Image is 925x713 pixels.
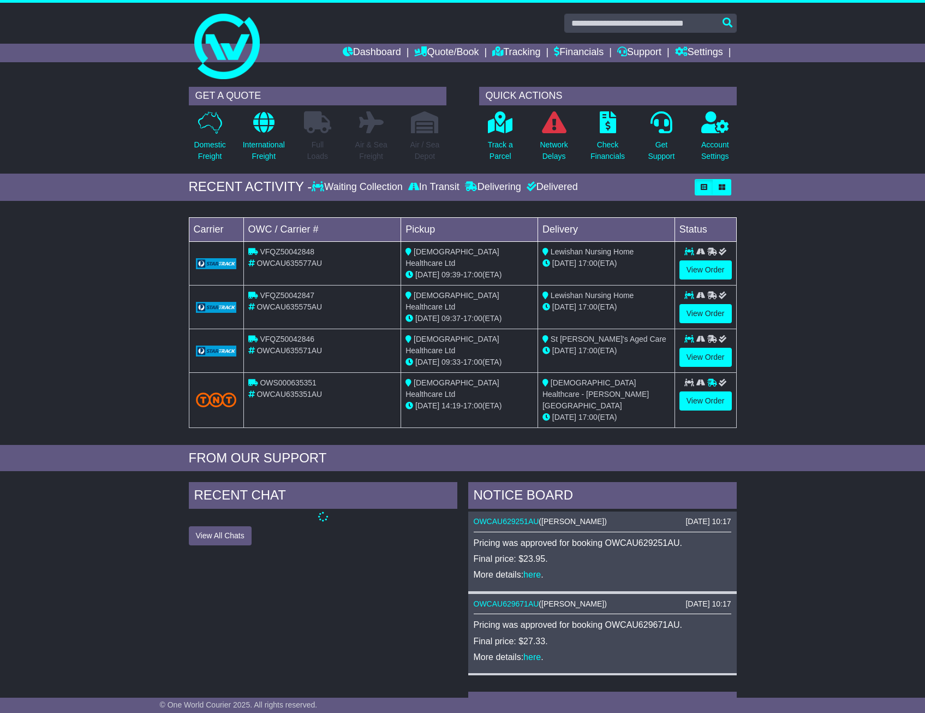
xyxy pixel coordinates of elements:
p: More details: . [474,652,731,662]
span: [DATE] [415,270,439,279]
span: [PERSON_NAME] [541,517,604,526]
td: Delivery [538,217,675,241]
div: - (ETA) [405,356,533,368]
img: TNT_Domestic.png [196,393,237,407]
a: here [523,652,541,662]
p: Final price: $27.33. [474,636,731,646]
div: (ETA) [542,301,670,313]
td: OWC / Carrier # [243,217,401,241]
span: 17:00 [463,314,482,323]
span: VFQZ50042847 [260,291,314,300]
p: Account Settings [701,139,729,162]
div: RECENT ACTIVITY - [189,179,312,195]
span: St [PERSON_NAME]'s Aged Care [551,335,666,343]
a: Settings [675,44,723,62]
p: Network Delays [540,139,568,162]
span: [DATE] [415,358,439,366]
span: [DATE] [552,259,576,268]
span: 09:33 [441,358,461,366]
a: CheckFinancials [590,111,625,168]
div: FROM OUR SUPPORT [189,450,737,466]
p: Full Loads [304,139,331,162]
div: NOTICE BOARD [468,482,737,512]
span: 17:00 [463,358,482,366]
span: OWCAU635575AU [256,302,322,311]
span: VFQZ50042848 [260,247,314,256]
div: Waiting Collection [312,181,405,193]
span: OWCAU635351AU [256,390,322,399]
div: (ETA) [542,258,670,269]
span: [DEMOGRAPHIC_DATA] Healthcare Ltd [405,335,499,355]
p: Air / Sea Depot [410,139,440,162]
span: OWCAU635577AU [256,259,322,268]
span: Lewishan Nursing Home [551,247,634,256]
a: here [523,570,541,579]
div: [DATE] 10:17 [685,517,731,526]
a: Tracking [492,44,540,62]
span: [DATE] [415,401,439,410]
p: International Freight [243,139,285,162]
a: Dashboard [343,44,401,62]
span: [DATE] [552,302,576,311]
span: [DATE] [552,346,576,355]
span: 17:00 [578,302,598,311]
span: 17:00 [578,346,598,355]
p: Get Support [648,139,675,162]
p: Pricing was approved for booking OWCAU629671AU. [474,620,731,630]
div: - (ETA) [405,269,533,281]
div: RECENT CHAT [189,482,457,512]
span: Lewishan Nursing Home [551,291,634,300]
a: Quote/Book [414,44,479,62]
div: - (ETA) [405,313,533,324]
img: GetCarrierServiceLogo [196,258,237,269]
div: In Transit [405,181,462,193]
span: [DATE] [415,314,439,323]
span: [DEMOGRAPHIC_DATA] Healthcare Ltd [405,247,499,268]
p: Domestic Freight [194,139,225,162]
span: 09:39 [441,270,461,279]
p: Air & Sea Freight [355,139,387,162]
button: View All Chats [189,526,252,545]
span: [DEMOGRAPHIC_DATA] Healthcare Ltd [405,378,499,399]
div: [DATE] 10:17 [685,599,731,609]
div: Delivering [462,181,524,193]
span: 17:00 [463,401,482,410]
span: 17:00 [578,413,598,421]
a: Track aParcel [487,111,514,168]
a: OWCAU629251AU [474,517,539,526]
a: Support [617,44,661,62]
div: (ETA) [542,412,670,423]
a: NetworkDelays [539,111,568,168]
p: Final price: $23.95. [474,554,731,564]
div: QUICK ACTIONS [479,87,737,105]
img: GetCarrierServiceLogo [196,346,237,356]
span: [DATE] [552,413,576,421]
td: Pickup [401,217,538,241]
span: [DEMOGRAPHIC_DATA] Healthcare Ltd [405,291,499,311]
span: [DEMOGRAPHIC_DATA] Healthcare - [PERSON_NAME][GEOGRAPHIC_DATA] [542,378,649,410]
td: Carrier [189,217,243,241]
div: GET A QUOTE [189,87,446,105]
span: © One World Courier 2025. All rights reserved. [160,700,318,709]
p: Check Financials [590,139,625,162]
a: View Order [679,304,732,323]
p: More details: . [474,569,731,580]
p: Pricing was approved for booking OWCAU629251AU. [474,538,731,548]
a: GetSupport [647,111,675,168]
div: Delivered [524,181,578,193]
div: - (ETA) [405,400,533,412]
a: OWCAU629671AU [474,599,539,608]
span: 17:00 [463,270,482,279]
span: 09:37 [441,314,461,323]
span: VFQZ50042846 [260,335,314,343]
a: InternationalFreight [242,111,285,168]
a: View Order [679,348,732,367]
span: 14:19 [441,401,461,410]
p: Track a Parcel [488,139,513,162]
div: ( ) [474,599,731,609]
img: GetCarrierServiceLogo [196,302,237,313]
a: AccountSettings [701,111,730,168]
span: OWCAU635571AU [256,346,322,355]
span: OWS000635351 [260,378,317,387]
a: DomesticFreight [193,111,226,168]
